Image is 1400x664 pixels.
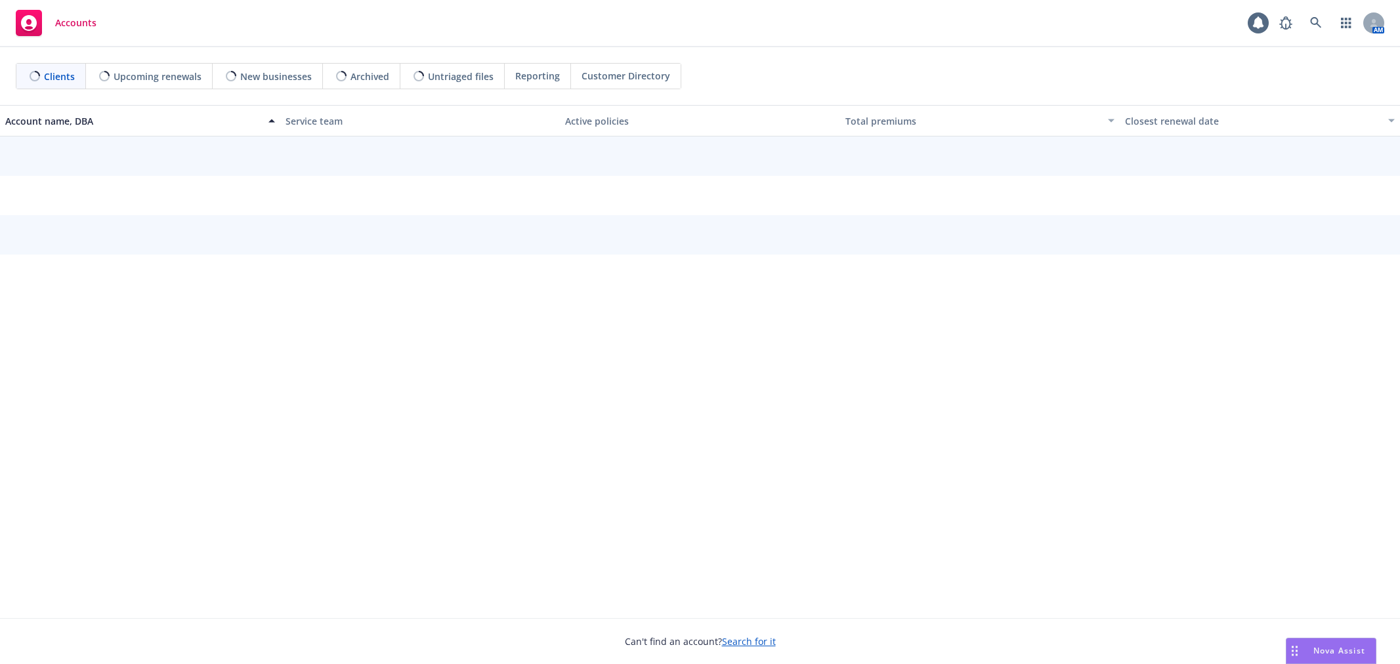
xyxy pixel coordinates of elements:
a: Accounts [11,5,102,41]
span: Untriaged files [428,70,494,83]
div: Total premiums [845,114,1101,128]
button: Nova Assist [1286,638,1376,664]
button: Total premiums [840,105,1120,136]
span: Upcoming renewals [114,70,202,83]
div: Service team [286,114,555,128]
span: Accounts [55,18,96,28]
a: Switch app [1333,10,1359,36]
div: Account name, DBA [5,114,261,128]
span: Clients [44,70,75,83]
button: Active policies [560,105,840,136]
span: Can't find an account? [625,634,776,648]
div: Active policies [565,114,835,128]
span: Nova Assist [1313,645,1365,656]
button: Closest renewal date [1120,105,1400,136]
a: Report a Bug [1273,10,1299,36]
button: Service team [280,105,561,136]
div: Closest renewal date [1125,114,1380,128]
span: Customer Directory [582,69,670,83]
span: Archived [350,70,389,83]
div: Drag to move [1286,638,1303,663]
span: Reporting [515,69,560,83]
a: Search [1303,10,1329,36]
a: Search for it [722,635,776,648]
span: New businesses [240,70,312,83]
